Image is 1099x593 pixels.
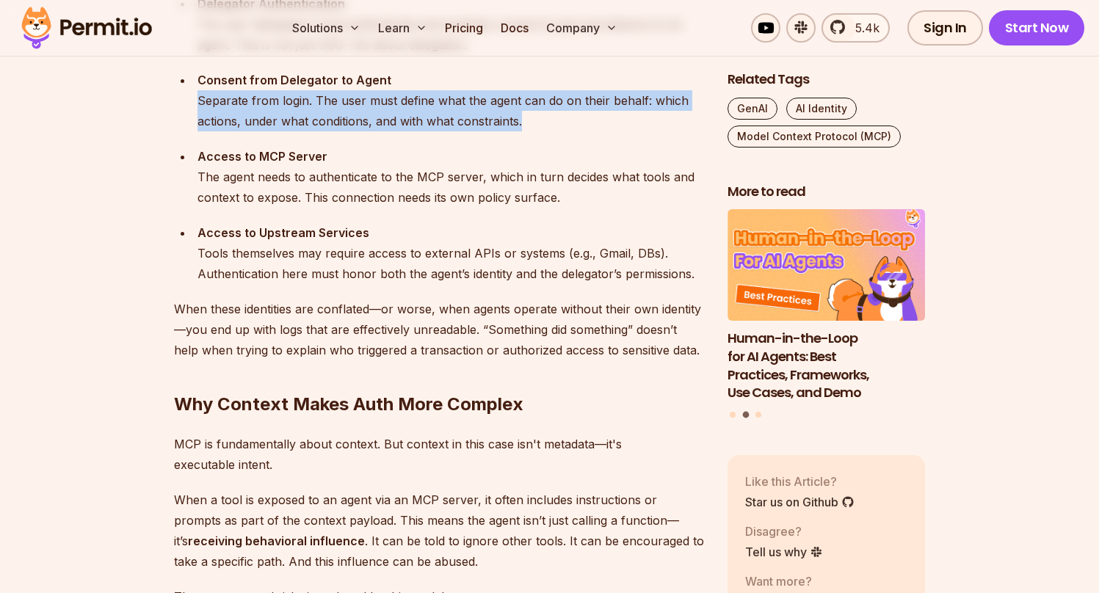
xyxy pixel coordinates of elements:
[730,412,736,418] button: Go to slide 1
[728,330,926,402] h3: Human-in-the-Loop for AI Agents: Best Practices, Frameworks, Use Cases, and Demo
[174,334,704,416] h2: Why Context Makes Auth More Complex
[728,183,926,201] h2: More to read
[197,222,704,284] div: Tools themselves may require access to external APIs or systems (e.g., Gmail, DBs). Authenticatio...
[174,490,704,572] p: When a tool is exposed to an agent via an MCP server, it often includes instructions or prompts a...
[745,493,855,511] a: Star us on Github
[846,19,879,37] span: 5.4k
[286,13,366,43] button: Solutions
[728,70,926,89] h2: Related Tags
[742,412,749,418] button: Go to slide 2
[989,10,1085,46] a: Start Now
[197,225,369,240] strong: Access to Upstream Services
[728,98,777,120] a: GenAI
[197,73,391,87] strong: Consent from Delegator to Agent
[174,434,704,475] p: MCP is fundamentally about context. But context in this case isn't metadata—it's executable intent.
[495,13,534,43] a: Docs
[15,3,159,53] img: Permit logo
[728,210,926,421] div: Posts
[745,523,823,540] p: Disagree?
[728,125,901,148] a: Model Context Protocol (MCP)
[372,13,433,43] button: Learn
[907,10,983,46] a: Sign In
[745,572,860,590] p: Want more?
[728,210,926,321] img: Human-in-the-Loop for AI Agents: Best Practices, Frameworks, Use Cases, and Demo
[728,210,926,403] a: Human-in-the-Loop for AI Agents: Best Practices, Frameworks, Use Cases, and DemoHuman-in-the-Loop...
[821,13,890,43] a: 5.4k
[786,98,857,120] a: AI Identity
[197,146,704,208] div: The agent needs to authenticate to the MCP server, which in turn decides what tools and context t...
[174,299,704,360] p: When these identities are conflated—or worse, when agents operate without their own identity—you ...
[197,149,327,164] strong: Access to MCP Server
[188,534,365,548] strong: receiving behavioral influence
[728,210,926,403] li: 2 of 3
[745,543,823,561] a: Tell us why
[745,473,855,490] p: Like this Article?
[197,70,704,131] div: Separate from login. The user must define what the agent can do on their behalf: which actions, u...
[540,13,623,43] button: Company
[755,412,761,418] button: Go to slide 3
[439,13,489,43] a: Pricing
